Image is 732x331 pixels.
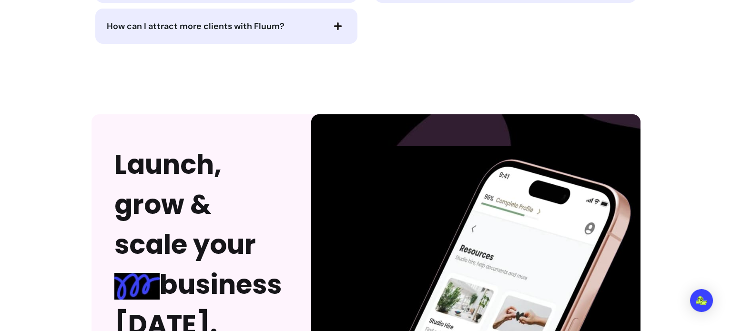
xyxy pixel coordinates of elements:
img: spring Blue [114,273,160,300]
span: How can I attract more clients with Fluum? [107,20,285,32]
button: How can I attract more clients with Fluum? [107,18,346,34]
div: Open Intercom Messenger [690,289,713,312]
